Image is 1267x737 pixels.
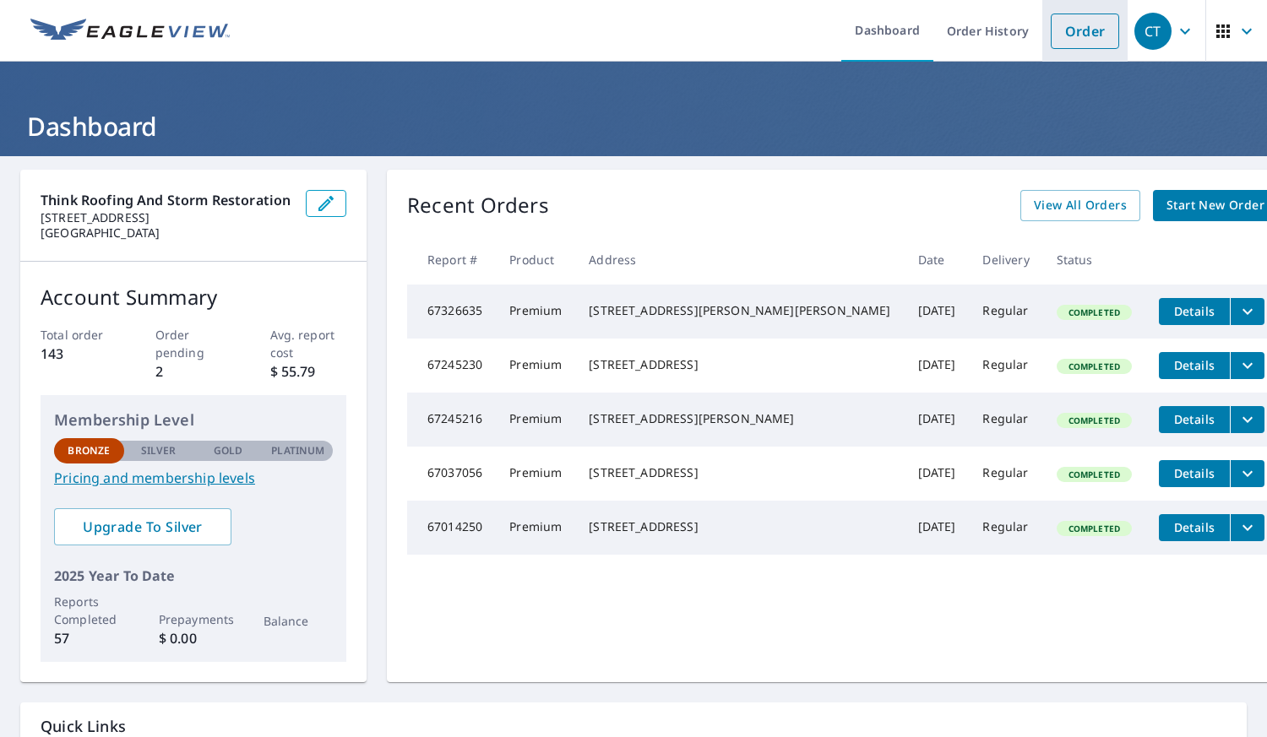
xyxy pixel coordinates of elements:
[264,612,334,630] p: Balance
[1034,195,1127,216] span: View All Orders
[30,19,230,44] img: EV Logo
[407,235,496,285] th: Report #
[407,393,496,447] td: 67245216
[407,447,496,501] td: 67037056
[159,628,229,648] p: $ 0.00
[905,447,970,501] td: [DATE]
[54,628,124,648] p: 57
[1051,14,1119,49] a: Order
[20,109,1247,144] h1: Dashboard
[159,610,229,628] p: Prepayments
[589,410,890,427] div: [STREET_ADDRESS][PERSON_NAME]
[1058,306,1130,318] span: Completed
[1169,411,1220,427] span: Details
[1159,460,1230,487] button: detailsBtn-67037056
[496,285,575,339] td: Premium
[1159,514,1230,541] button: detailsBtn-67014250
[496,447,575,501] td: Premium
[41,225,292,241] p: [GEOGRAPHIC_DATA]
[54,508,231,545] a: Upgrade To Silver
[68,518,218,536] span: Upgrade To Silver
[496,339,575,393] td: Premium
[54,593,124,628] p: Reports Completed
[1020,190,1140,221] a: View All Orders
[1169,303,1220,319] span: Details
[407,339,496,393] td: 67245230
[1230,460,1264,487] button: filesDropdownBtn-67037056
[41,344,117,364] p: 143
[905,501,970,555] td: [DATE]
[1134,13,1172,50] div: CT
[1159,406,1230,433] button: detailsBtn-67245216
[969,285,1042,339] td: Regular
[969,447,1042,501] td: Regular
[1230,406,1264,433] button: filesDropdownBtn-67245216
[41,282,346,312] p: Account Summary
[1058,469,1130,480] span: Completed
[155,326,232,361] p: Order pending
[589,356,890,373] div: [STREET_ADDRESS]
[1043,235,1145,285] th: Status
[969,501,1042,555] td: Regular
[141,443,177,458] p: Silver
[270,361,347,382] p: $ 55.79
[41,210,292,225] p: [STREET_ADDRESS]
[214,443,242,458] p: Gold
[41,716,1226,737] p: Quick Links
[969,393,1042,447] td: Regular
[1058,360,1130,372] span: Completed
[1230,298,1264,325] button: filesDropdownBtn-67326635
[407,285,496,339] td: 67326635
[1159,352,1230,379] button: detailsBtn-67245230
[1169,465,1220,481] span: Details
[68,443,110,458] p: Bronze
[496,393,575,447] td: Premium
[1169,519,1220,535] span: Details
[905,393,970,447] td: [DATE]
[1169,357,1220,373] span: Details
[1230,352,1264,379] button: filesDropdownBtn-67245230
[41,190,292,210] p: Think Roofing and Storm Restoration
[589,302,890,319] div: [STREET_ADDRESS][PERSON_NAME][PERSON_NAME]
[1058,415,1130,426] span: Completed
[271,443,324,458] p: Platinum
[1166,195,1264,216] span: Start New Order
[589,518,890,535] div: [STREET_ADDRESS]
[1230,514,1264,541] button: filesDropdownBtn-67014250
[54,409,333,431] p: Membership Level
[54,566,333,586] p: 2025 Year To Date
[1058,523,1130,534] span: Completed
[155,361,232,382] p: 2
[407,501,496,555] td: 67014250
[270,326,347,361] p: Avg. report cost
[41,326,117,344] p: Total order
[905,339,970,393] td: [DATE]
[905,285,970,339] td: [DATE]
[589,464,890,481] div: [STREET_ADDRESS]
[496,235,575,285] th: Product
[969,235,1042,285] th: Delivery
[969,339,1042,393] td: Regular
[1159,298,1230,325] button: detailsBtn-67326635
[905,235,970,285] th: Date
[407,190,549,221] p: Recent Orders
[54,468,333,488] a: Pricing and membership levels
[496,501,575,555] td: Premium
[575,235,904,285] th: Address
